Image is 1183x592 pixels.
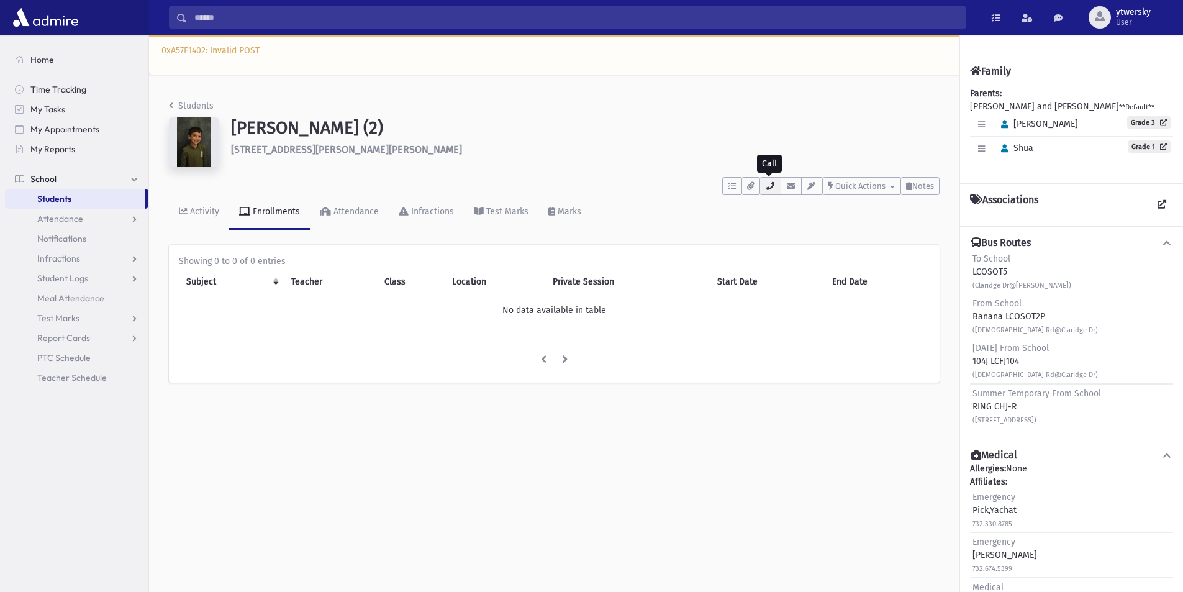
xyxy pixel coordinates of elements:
[37,193,71,204] span: Students
[149,35,1183,75] div: 0xA57E1402: Invalid POST
[5,248,148,268] a: Infractions
[37,273,88,284] span: Student Logs
[972,252,1071,291] div: LCOSOT5
[972,371,1098,379] small: ([DEMOGRAPHIC_DATA] Rd@Claridge Dr)
[972,281,1071,289] small: (Claridge Dr@[PERSON_NAME])
[5,50,148,70] a: Home
[37,312,79,324] span: Test Marks
[5,268,148,288] a: Student Logs
[5,189,145,209] a: Students
[409,206,454,217] div: Infractions
[972,253,1010,264] span: To School
[5,229,148,248] a: Notifications
[972,416,1036,424] small: ([STREET_ADDRESS])
[1151,194,1173,216] a: View all Associations
[5,348,148,368] a: PTC Schedule
[972,520,1012,528] small: 732.330.8785
[37,253,80,264] span: Infractions
[970,65,1011,77] h4: Family
[5,99,148,119] a: My Tasks
[284,268,378,296] th: Teacher
[972,343,1049,353] span: [DATE] From School
[710,268,825,296] th: Start Date
[545,268,710,296] th: Private Session
[5,119,148,139] a: My Appointments
[900,177,940,195] button: Notes
[5,288,148,308] a: Meal Attendance
[970,463,1006,474] b: Allergies:
[972,535,1037,575] div: [PERSON_NAME]
[972,565,1012,573] small: 732.674.5399
[1116,7,1151,17] span: ytwersky
[972,492,1015,503] span: Emergency
[37,332,90,344] span: Report Cards
[971,449,1017,462] h4: Medical
[5,169,148,189] a: School
[972,342,1098,381] div: 104J LCFJ104
[971,237,1031,250] h4: Bus Routes
[970,88,1002,99] b: Parents:
[30,124,99,135] span: My Appointments
[5,80,148,99] a: Time Tracking
[30,173,57,184] span: School
[179,255,930,268] div: Showing 0 to 0 of 0 entries
[995,143,1033,153] span: Shua
[30,104,65,115] span: My Tasks
[995,119,1078,129] span: [PERSON_NAME]
[970,87,1173,173] div: [PERSON_NAME] and [PERSON_NAME]
[250,206,300,217] div: Enrollments
[1116,17,1151,27] span: User
[1127,116,1171,129] a: Grade 3
[169,195,229,230] a: Activity
[555,206,581,217] div: Marks
[310,195,389,230] a: Attendance
[970,449,1173,462] button: Medical
[757,155,782,173] div: Call
[835,181,886,191] span: Quick Actions
[377,268,444,296] th: Class
[5,209,148,229] a: Attendance
[5,368,148,388] a: Teacher Schedule
[972,537,1015,547] span: Emergency
[822,177,900,195] button: Quick Actions
[187,6,966,29] input: Search
[10,5,81,30] img: AdmirePro
[445,268,546,296] th: Location
[389,195,464,230] a: Infractions
[5,139,148,159] a: My Reports
[331,206,379,217] div: Attendance
[912,181,934,191] span: Notes
[30,54,54,65] span: Home
[5,328,148,348] a: Report Cards
[30,143,75,155] span: My Reports
[37,293,104,304] span: Meal Attendance
[37,372,107,383] span: Teacher Schedule
[484,206,528,217] div: Test Marks
[970,476,1007,487] b: Affiliates:
[179,296,930,325] td: No data available in table
[1128,140,1171,153] a: Grade 1
[188,206,219,217] div: Activity
[179,268,284,296] th: Subject
[972,387,1101,426] div: RING CHJ-R
[37,352,91,363] span: PTC Schedule
[972,491,1017,530] div: Pick,Yachat
[972,298,1022,309] span: From School
[972,297,1098,336] div: Banana LCOSOT2P
[169,99,214,117] nav: breadcrumb
[37,213,83,224] span: Attendance
[37,233,86,244] span: Notifications
[825,268,930,296] th: End Date
[231,117,940,139] h1: [PERSON_NAME] (2)
[229,195,310,230] a: Enrollments
[970,194,1038,216] h4: Associations
[464,195,538,230] a: Test Marks
[5,308,148,328] a: Test Marks
[972,388,1101,399] span: Summer Temporary From School
[970,237,1173,250] button: Bus Routes
[169,101,214,111] a: Students
[972,326,1098,334] small: ([DEMOGRAPHIC_DATA] Rd@Claridge Dr)
[231,143,940,155] h6: [STREET_ADDRESS][PERSON_NAME][PERSON_NAME]
[538,195,591,230] a: Marks
[30,84,86,95] span: Time Tracking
